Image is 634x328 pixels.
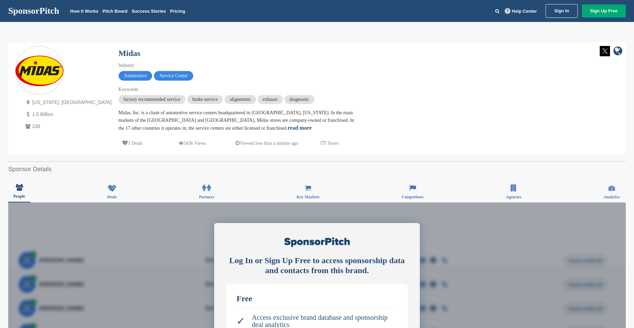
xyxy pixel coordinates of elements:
span: diagnostic [284,95,315,104]
div: Log In or Sign Up Free to access sponsorship data and contacts from this brand. [226,256,408,276]
span: exhaust [258,95,283,104]
h2: Sponsor Details [8,165,626,174]
span: People [13,194,25,198]
div: Industry [119,62,358,69]
a: Pricing [170,9,185,14]
span: Agencies [506,195,521,199]
img: Twitter white [600,46,610,56]
span: Partners [199,195,215,199]
a: Help Center [503,7,538,15]
img: Sponsorpitch & Midas [15,56,63,86]
span: ✓ [236,317,245,325]
a: Pitch Board [102,9,127,14]
a: How It Works [70,9,98,14]
p: Viewed less than a minute ago [235,139,298,148]
a: Midas [119,49,141,58]
p: 230 [24,122,112,131]
div: Midas, Inc. is a chain of automotive service centers headquartered in [GEOGRAPHIC_DATA], [US_STAT... [119,109,358,132]
a: company link [613,46,622,57]
span: Key Markets [296,195,319,199]
div: Free [236,294,398,303]
p: 5436 Views [179,139,206,148]
a: read more [288,125,312,131]
span: Analytics [603,195,620,199]
a: Sign In [546,4,577,18]
span: factory recommended service [119,95,186,104]
a: SponsorPitch [8,7,59,15]
div: Keywords [119,86,358,93]
span: Automotive [119,71,153,81]
span: Deals [107,195,117,199]
span: Service Center [154,71,193,81]
span: brake service [187,95,223,104]
p: 1 Deals [122,139,143,148]
a: Sign Up Free [582,4,626,17]
a: Success Stories [132,9,166,14]
span: alignments [224,95,256,104]
span: Competitors [402,195,424,199]
p: [US_STATE], [GEOGRAPHIC_DATA] [24,98,112,107]
p: 7 Saves [321,139,339,148]
p: 1.5 Billion [24,110,112,119]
